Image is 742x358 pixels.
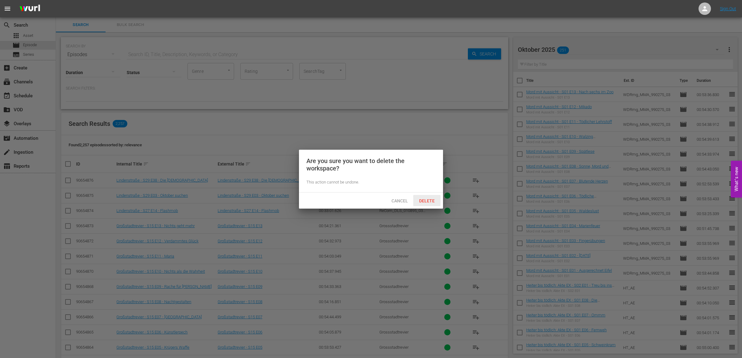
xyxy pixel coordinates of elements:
[413,195,441,206] button: Delete
[306,157,436,172] div: Are you sure you want to delete the workspace?
[386,195,413,206] button: Cancel
[387,198,413,203] span: Cancel
[4,5,11,12] span: menu
[720,6,736,11] a: Sign Out
[306,179,436,185] div: This action cannot be undone.
[731,161,742,197] button: Open Feedback Widget
[414,198,440,203] span: Delete
[15,2,45,16] img: ans4CAIJ8jUAAAAAAAAAAAAAAAAAAAAAAAAgQb4GAAAAAAAAAAAAAAAAAAAAAAAAJMjXAAAAAAAAAAAAAAAAAAAAAAAAgAT5G...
